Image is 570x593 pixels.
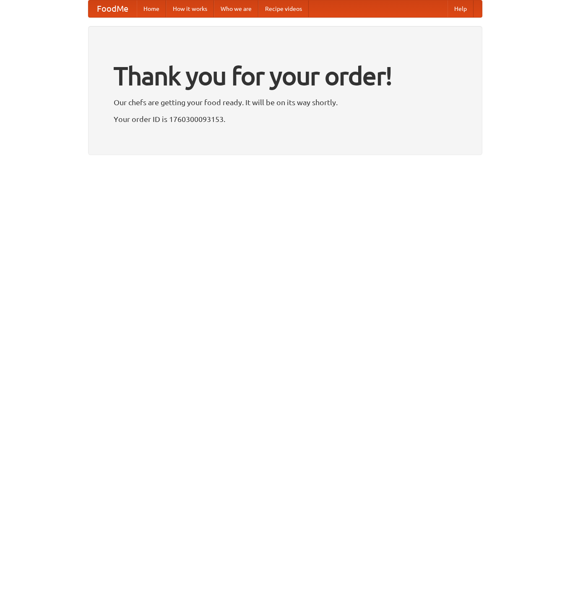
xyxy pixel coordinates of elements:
a: Home [137,0,166,17]
a: Recipe videos [258,0,309,17]
a: FoodMe [88,0,137,17]
p: Our chefs are getting your food ready. It will be on its way shortly. [114,96,457,109]
h1: Thank you for your order! [114,56,457,96]
p: Your order ID is 1760300093153. [114,113,457,125]
a: How it works [166,0,214,17]
a: Help [448,0,474,17]
a: Who we are [214,0,258,17]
